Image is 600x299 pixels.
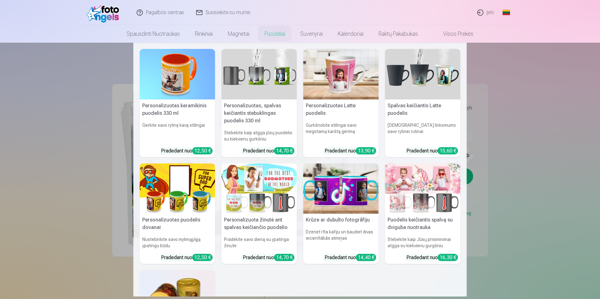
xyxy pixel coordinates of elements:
[222,127,297,145] h6: Stebėkite kaip atgyja jūsų puodelis su kiekvienu gurkšniu
[303,49,379,99] img: Personalizuotas Latte puodelis
[274,254,295,261] div: 14,70 €
[140,49,215,157] a: Personalizuotas keramikinis puodelis 330 ml Personalizuotas keramikinis puodelis 330 mlGerkite sa...
[385,49,461,157] a: Spalvas keičiantis Latte puodelisSpalvas keičiantis Latte puodelis[DEMOGRAPHIC_DATA] linksmumo sa...
[325,147,376,155] div: Pradedant nuo
[303,49,379,157] a: Personalizuotas Latte puodelisPersonalizuotas Latte puodelisGurkšnokite stilingai savo mėgstamą k...
[161,254,213,261] div: Pradedant nuo
[385,120,461,145] h6: [DEMOGRAPHIC_DATA] linksmumo savo rytinei rutinai
[406,147,458,155] div: Pradedant nuo
[385,163,461,264] a: Puodelis keičiantis spalvą su dviguba nuotraukaPuodelis keičiantis spalvą su dviguba nuotraukaSte...
[243,254,295,261] div: Pradedant nuo
[385,234,461,251] h6: Stebėkite kaip Jūsų prisiminimai atgyja su kiekvienu gurgšniu
[438,254,458,261] div: 16,30 €
[325,254,376,261] div: Pradedant nuo
[385,214,461,234] h5: Puodelis keičiantis spalvą su dviguba nuotrauka
[192,254,213,261] div: 12,50 €
[222,163,297,264] a: Personalizuota žinutė ant spalvas keičiančio puodelioPersonalizuota žinutė ant spalvas keičiančio...
[356,147,376,154] div: 13,90 €
[140,214,215,234] h5: Personalizuotas puodelis dovanai
[222,163,297,214] img: Personalizuota žinutė ant spalvas keičiančio puodelio
[222,99,297,127] h5: Personalizuotas, spalvas keičiantis stebuklingas puodelis 330 ml
[222,234,297,251] h6: Pradėkite savo dieną su ypatinga žinute
[243,147,295,155] div: Pradedant nuo
[303,99,379,120] h5: Personalizuotas Latte puodelis
[161,147,213,155] div: Pradedant nuo
[371,25,425,43] a: Raktų pakabukas
[303,163,379,214] img: Krūze ar dubulto fotogrāfiju
[222,214,297,234] h5: Personalizuota žinutė ant spalvas keičiančio puodelio
[385,99,461,120] h5: Spalvas keičiantis Latte puodelis
[140,163,215,264] a: Personalizuotas puodelis dovanaiPersonalizuotas puodelis dovanaiNustebinkite savo mylimąjį/ąją yp...
[356,254,376,261] div: 14,40 €
[293,25,330,43] a: Suvenyrai
[385,163,461,214] img: Puodelis keičiantis spalvą su dviguba nuotrauka
[119,25,187,43] a: Spausdinti nuotraukas
[406,254,458,261] div: Pradedant nuo
[187,25,220,43] a: Rinkiniai
[222,49,297,157] a: Personalizuotas, spalvas keičiantis stebuklingas puodelis 330 mlPersonalizuotas, spalvas keičiant...
[86,3,123,23] img: /fa2
[274,147,295,154] div: 14,70 €
[303,214,379,226] h5: Krūze ar dubulto fotogrāfiju
[220,25,257,43] a: Magnetai
[303,226,379,251] h6: Dzeriet rīta kafiju un baudiet divas iecienītākās atmiņas
[192,147,213,154] div: 12,50 €
[140,234,215,251] h6: Nustebinkite savo mylimąjį/ąją ypatingu būdu
[425,25,481,43] a: Visos prekės
[438,147,458,154] div: 15,60 €
[257,25,293,43] a: Puodeliai
[303,120,379,145] h6: Gurkšnokite stilingai savo mėgstamą karštą gėrimą
[140,120,215,145] h6: Gerkite savo rytinę kavą stilingai
[330,25,371,43] a: Kalendoriai
[385,49,461,99] img: Spalvas keičiantis Latte puodelis
[222,49,297,99] img: Personalizuotas, spalvas keičiantis stebuklingas puodelis 330 ml
[140,99,215,120] h5: Personalizuotas keramikinis puodelis 330 ml
[140,49,215,99] img: Personalizuotas keramikinis puodelis 330 ml
[303,163,379,264] a: Krūze ar dubulto fotogrāfijuKrūze ar dubulto fotogrāfijuDzeriet rīta kafiju un baudiet divas ieci...
[140,163,215,214] img: Personalizuotas puodelis dovanai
